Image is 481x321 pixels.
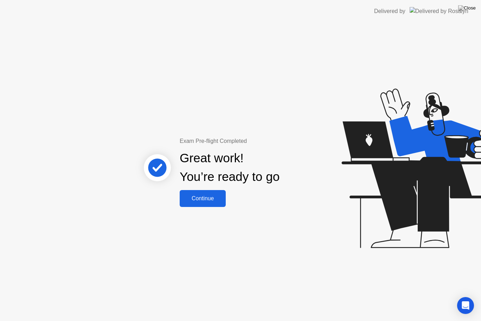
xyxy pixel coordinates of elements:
img: Close [458,5,476,11]
button: Continue [180,190,226,207]
div: Delivered by [374,7,405,15]
img: Delivered by Rosalyn [410,7,468,15]
div: Exam Pre-flight Completed [180,137,325,145]
div: Open Intercom Messenger [457,297,474,314]
div: Great work! You’re ready to go [180,149,280,186]
div: Continue [182,195,224,202]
